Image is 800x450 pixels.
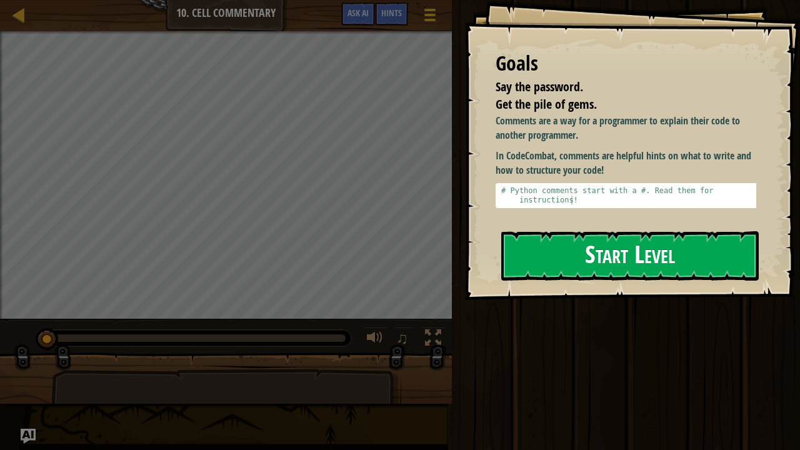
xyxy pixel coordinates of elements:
[21,429,36,444] button: Ask AI
[501,231,759,281] button: Start Level
[394,327,415,352] button: ♫
[480,78,753,96] li: Say the password.
[341,2,375,26] button: Ask AI
[414,2,446,32] button: Show game menu
[496,96,597,112] span: Get the pile of gems.
[480,96,753,114] li: Get the pile of gems.
[421,327,446,352] button: Toggle fullscreen
[496,78,583,95] span: Say the password.
[362,327,387,352] button: Adjust volume
[381,7,402,19] span: Hints
[496,114,766,142] p: Comments are a way for a programmer to explain their code to another programmer.
[496,49,756,78] div: Goals
[496,149,766,177] p: In CodeCombat, comments are helpful hints on what to write and how to structure your code!
[347,7,369,19] span: Ask AI
[396,329,409,347] span: ♫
